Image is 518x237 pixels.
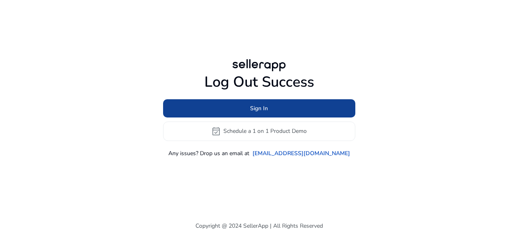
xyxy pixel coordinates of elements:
h1: Log Out Success [163,73,355,91]
button: event_availableSchedule a 1 on 1 Product Demo [163,122,355,141]
p: Any issues? Drop us an email at [168,149,249,158]
span: Sign In [250,104,268,113]
a: [EMAIL_ADDRESS][DOMAIN_NAME] [253,149,350,158]
span: event_available [211,126,221,136]
button: Sign In [163,99,355,117]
